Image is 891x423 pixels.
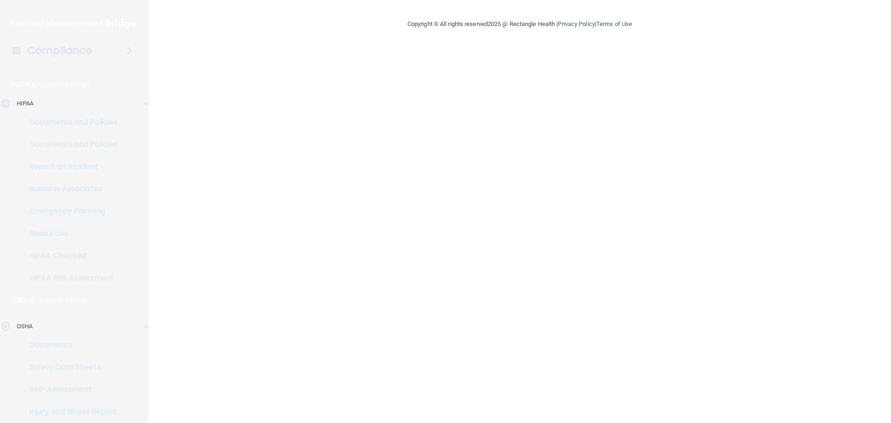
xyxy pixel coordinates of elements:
p: Injury and Illness Report [6,407,133,416]
div: Copyright © All rights reserved 2025 @ Rectangle Health | | [350,9,689,39]
p: Business Associates [6,184,133,194]
p: OSHA [13,295,36,306]
p: Documents [6,340,133,350]
h4: Compliance [27,44,92,57]
p: HIPAA [17,98,34,109]
p: Emergency Planning [6,207,133,216]
p: HIPAA Risk Assessment [6,273,133,283]
p: Documents and Policies [6,117,133,127]
p: HIPAA [13,79,36,91]
a: Terms of Use [596,20,632,27]
p: Self-Assessment [6,385,133,394]
p: OSHA [17,321,32,332]
p: Report an Incident [6,162,133,171]
img: PMB logo [11,14,137,33]
p: Learn More! [40,295,90,306]
p: Safety Data Sheets [6,363,133,372]
p: Learn More! [41,79,90,91]
p: HIPAA Checklist [6,251,133,260]
p: Resources [6,229,133,238]
p: Documents and Policies [6,140,133,149]
a: Privacy Policy [558,20,594,27]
